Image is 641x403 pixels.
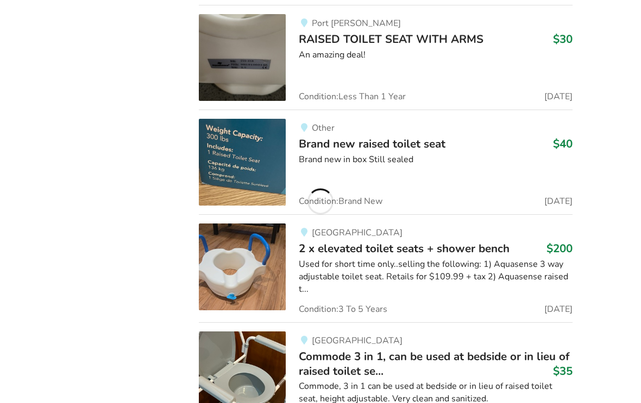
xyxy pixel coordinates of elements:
[299,241,510,257] span: 2 x elevated toilet seats + shower bench
[312,227,403,239] span: [GEOGRAPHIC_DATA]
[299,93,406,101] span: Condition: Less Than 1 Year
[544,305,573,314] span: [DATE]
[299,32,483,47] span: RAISED TOILET SEAT WITH ARMS
[299,349,569,379] span: Commode 3 in 1, can be used at bedside or in lieu of raised toilet se...
[299,137,445,152] span: Brand new raised toilet seat
[312,335,403,347] span: [GEOGRAPHIC_DATA]
[544,197,573,206] span: [DATE]
[199,119,286,206] img: bathroom safety-brand new raised toilet seat
[199,5,572,110] a: bathroom safety-raised toilet seat with arms Port [PERSON_NAME]RAISED TOILET SEAT WITH ARMS$30An ...
[199,15,286,101] img: bathroom safety-raised toilet seat with arms
[544,93,573,101] span: [DATE]
[553,33,573,47] h3: $30
[299,259,572,296] div: Used for short time only..selling the following: 1) Aquasense 3 way adjustable toilet seat. Retai...
[299,49,572,62] div: An amazing deal!
[553,137,573,151] h3: $40
[312,18,401,30] span: Port [PERSON_NAME]
[299,154,572,167] div: Brand new in box Still sealed
[299,305,387,314] span: Condition: 3 To 5 Years
[199,215,572,323] a: bathroom safety-2 x elevated toilet seats + shower bench[GEOGRAPHIC_DATA]2 x elevated toilet seat...
[553,364,573,379] h3: $35
[199,110,572,215] a: bathroom safety-brand new raised toilet seatOtherBrand new raised toilet seat$40Brand new in box ...
[312,123,335,135] span: Other
[546,242,573,256] h3: $200
[199,224,286,311] img: bathroom safety-2 x elevated toilet seats + shower bench
[299,197,382,206] span: Condition: Brand New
